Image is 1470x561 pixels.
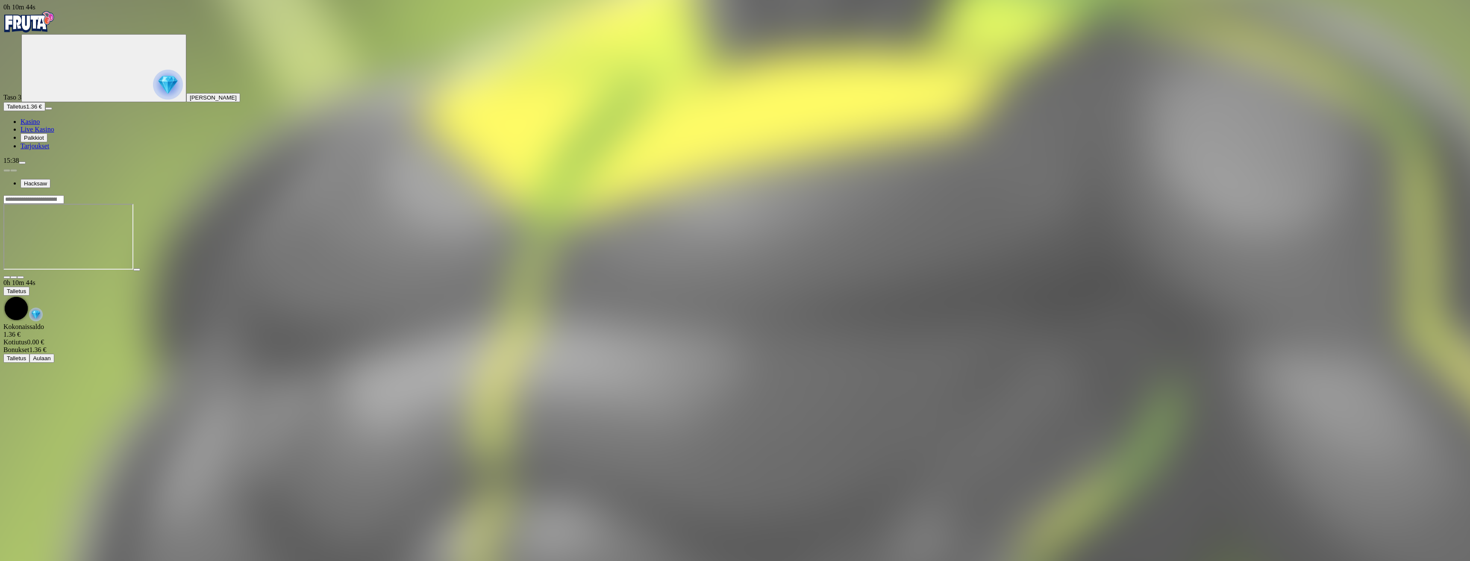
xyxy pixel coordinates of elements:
[29,354,54,363] button: Aulaan
[3,102,45,111] button: Talletusplus icon1.36 €
[153,70,183,100] img: reward progress
[133,268,140,271] button: play icon
[7,103,26,110] span: Talletus
[3,338,27,346] span: Kotiutus
[3,279,1467,323] div: Game menu
[3,323,1467,363] div: Game menu content
[3,195,64,204] input: Search
[10,169,17,172] button: next slide
[7,355,26,361] span: Talletus
[24,180,47,187] span: Hacksaw
[3,276,10,279] button: close icon
[3,204,133,270] iframe: Spinman
[21,179,50,188] button: Hacksaw
[24,135,44,141] span: Palkkiot
[3,338,1467,346] div: 0.00 €
[3,323,1467,338] div: Kokonaissaldo
[3,11,55,32] img: Fruta
[21,34,186,102] button: reward progress
[3,331,1467,338] div: 1.36 €
[3,287,29,296] button: Talletus
[3,169,10,172] button: prev slide
[3,346,1467,354] div: 1.36 €
[186,93,240,102] button: [PERSON_NAME]
[3,354,29,363] button: Talletus
[3,118,1467,150] nav: Main menu
[190,94,237,101] span: [PERSON_NAME]
[3,11,1467,150] nav: Primary
[19,162,26,164] button: menu
[29,308,43,321] img: reward-icon
[21,118,40,125] a: Kasino
[33,355,51,361] span: Aulaan
[17,276,24,279] button: fullscreen icon
[26,103,42,110] span: 1.36 €
[3,346,29,353] span: Bonukset
[3,26,55,34] a: Fruta
[21,126,54,133] a: Live Kasino
[7,288,26,294] span: Talletus
[3,157,19,164] span: 15:38
[10,276,17,279] button: chevron-down icon
[21,133,47,142] button: Palkkiot
[45,107,52,110] button: menu
[3,279,35,286] span: user session time
[3,3,35,11] span: user session time
[3,94,21,101] span: Taso 3
[21,142,49,150] a: Tarjoukset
